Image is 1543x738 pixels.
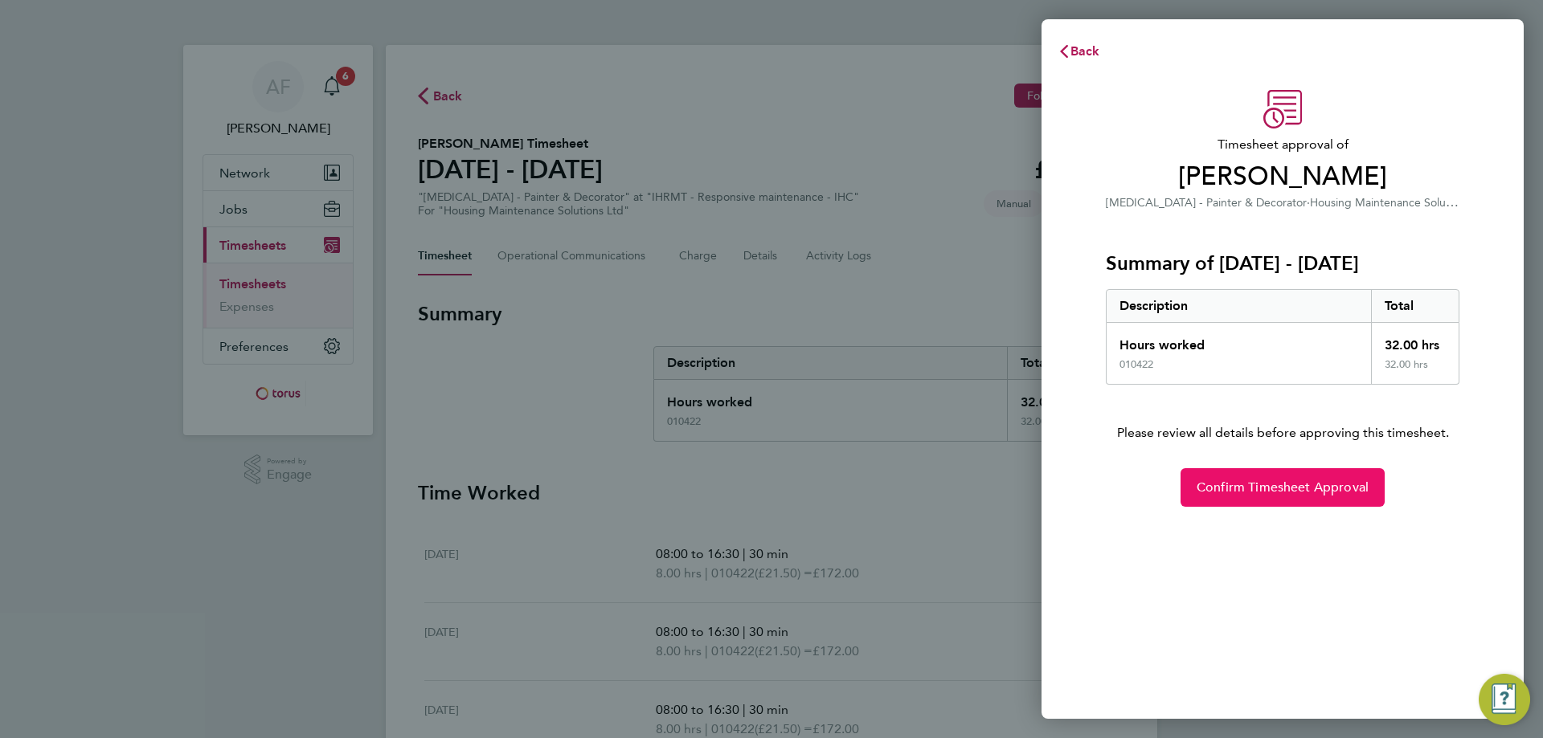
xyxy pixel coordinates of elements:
[1106,289,1459,385] div: Summary of 22 - 28 Sep 2025
[1042,35,1116,67] button: Back
[1106,161,1459,193] span: [PERSON_NAME]
[1106,196,1307,210] span: [MEDICAL_DATA] - Painter & Decorator
[1479,674,1530,725] button: Engage Resource Center
[1107,290,1371,322] div: Description
[1106,251,1459,276] h3: Summary of [DATE] - [DATE]
[1371,290,1459,322] div: Total
[1107,323,1371,358] div: Hours worked
[1197,479,1369,495] span: Confirm Timesheet Approval
[1371,358,1459,384] div: 32.00 hrs
[1070,43,1100,59] span: Back
[1106,135,1459,154] span: Timesheet approval of
[1181,468,1385,507] button: Confirm Timesheet Approval
[1307,196,1310,210] span: ·
[1087,385,1479,442] p: Please review all details before approving this timesheet.
[1310,194,1490,210] span: Housing Maintenance Solutions Ltd
[1119,358,1153,371] div: 010422
[1371,323,1459,358] div: 32.00 hrs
